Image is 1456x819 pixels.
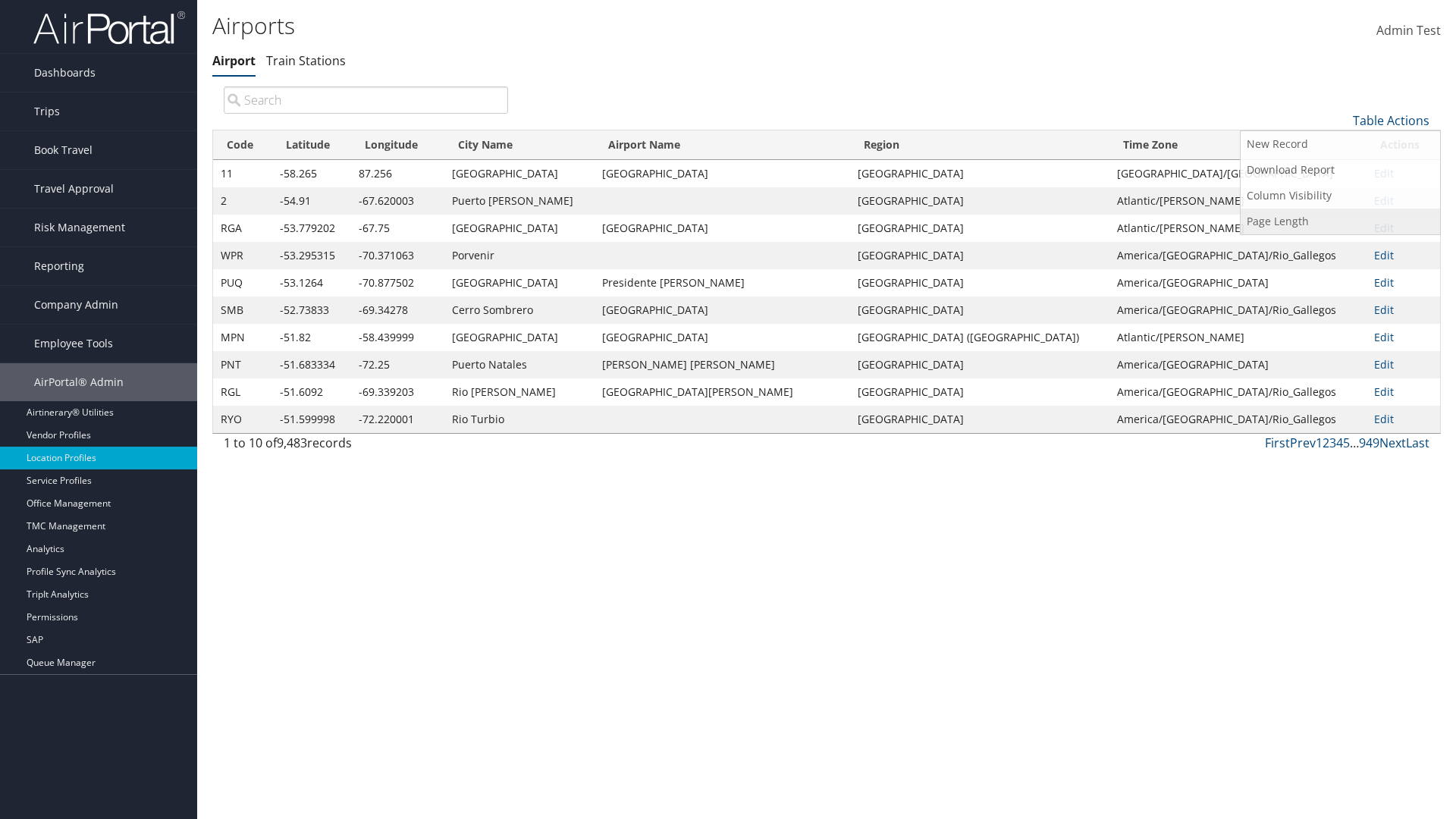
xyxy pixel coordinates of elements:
span: Reporting [34,247,84,285]
span: Risk Management [34,209,125,246]
a: Column Visibility [1241,183,1440,209]
a: New Record [1241,131,1440,157]
a: Download Report [1241,157,1440,183]
span: Trips [34,93,60,130]
img: airportal-logo.png [33,10,185,45]
span: Travel Approval [34,170,114,208]
span: Book Travel [34,131,93,169]
a: Page Length [1241,209,1440,234]
span: AirPortal® Admin [34,363,124,401]
span: Company Admin [34,286,118,324]
span: Employee Tools [34,325,113,362]
span: Dashboards [34,54,96,92]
